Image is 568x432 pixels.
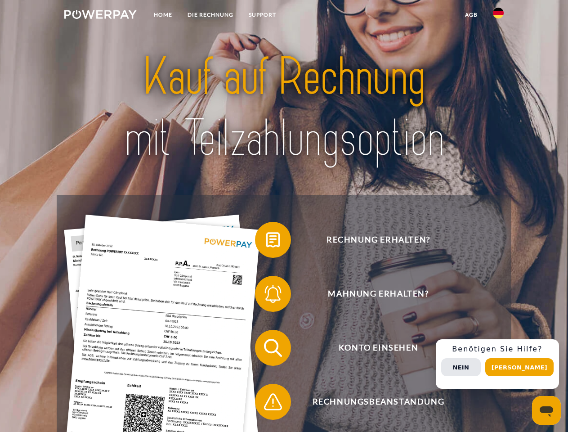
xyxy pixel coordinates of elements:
img: title-powerpay_de.svg [86,43,482,172]
button: Nein [441,358,481,376]
a: agb [457,7,485,23]
img: qb_bell.svg [262,283,284,305]
img: qb_search.svg [262,337,284,359]
a: DIE RECHNUNG [180,7,241,23]
img: qb_bill.svg [262,229,284,251]
a: Home [146,7,180,23]
img: de [493,8,504,18]
h3: Benötigen Sie Hilfe? [441,345,554,354]
iframe: Schaltfläche zum Öffnen des Messaging-Fensters [532,396,561,425]
a: SUPPORT [241,7,284,23]
button: Konto einsehen [255,330,489,366]
img: qb_warning.svg [262,391,284,413]
span: Konto einsehen [268,330,488,366]
span: Mahnung erhalten? [268,276,488,312]
img: logo-powerpay-white.svg [64,10,137,19]
span: Rechnung erhalten? [268,222,488,258]
div: Schnellhilfe [436,339,559,389]
button: Mahnung erhalten? [255,276,489,312]
button: [PERSON_NAME] [485,358,554,376]
button: Rechnung erhalten? [255,222,489,258]
span: Rechnungsbeanstandung [268,384,488,420]
button: Rechnungsbeanstandung [255,384,489,420]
